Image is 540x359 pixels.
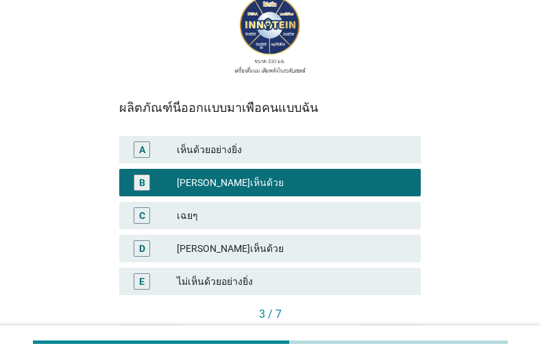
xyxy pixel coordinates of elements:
div: [PERSON_NAME]เห็นด้วย [177,240,410,257]
div: C [139,209,145,223]
div: A [139,143,145,157]
div: ผลิตภัณฑ์นี้ออกแบบมาเพื่อคนแบบฉัน [119,98,421,117]
div: [PERSON_NAME]เห็นด้วย [177,174,410,191]
div: ไม่เห็นด้วยอย่างยิ่ง [177,273,410,290]
div: เห็นด้วยอย่างยิ่ง [177,141,410,158]
div: D [139,242,145,256]
div: B [139,176,145,190]
div: เฉยๆ [177,207,410,224]
div: 3 / 7 [119,306,421,323]
div: E [139,275,145,289]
